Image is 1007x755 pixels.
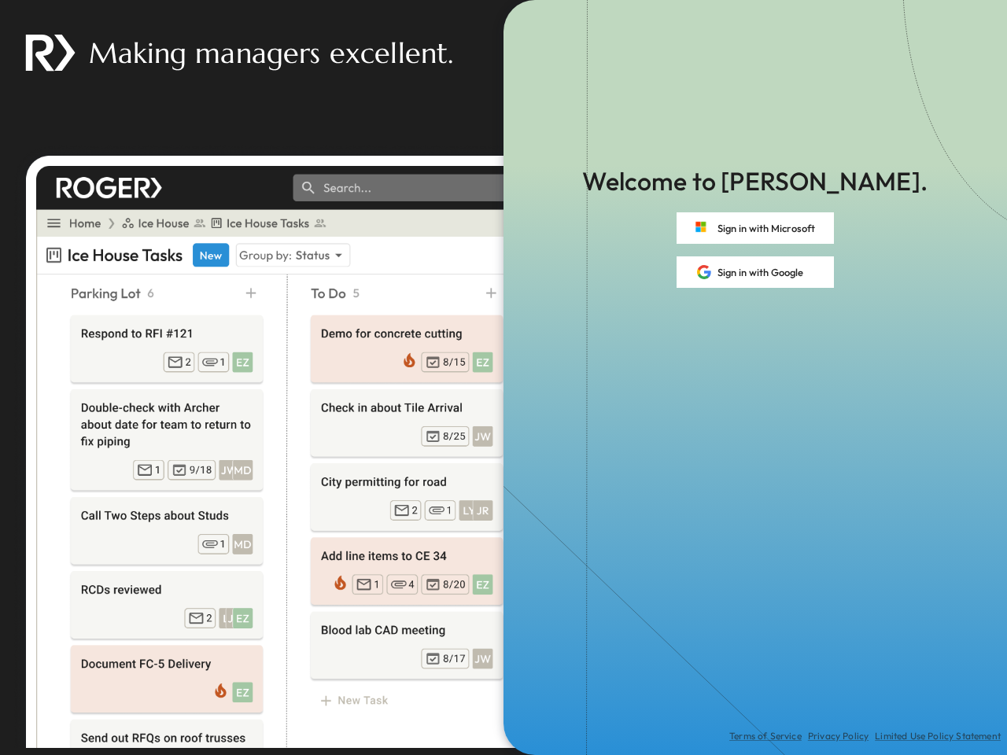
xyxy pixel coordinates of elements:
[677,256,834,288] button: Sign in with Google
[875,730,1001,742] a: Limited Use Policy Statement
[808,730,869,742] a: Privacy Policy
[729,730,802,742] a: Terms of Service
[89,33,453,73] p: Making managers excellent.
[677,212,834,244] button: Sign in with Microsoft
[582,164,928,200] p: Welcome to [PERSON_NAME].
